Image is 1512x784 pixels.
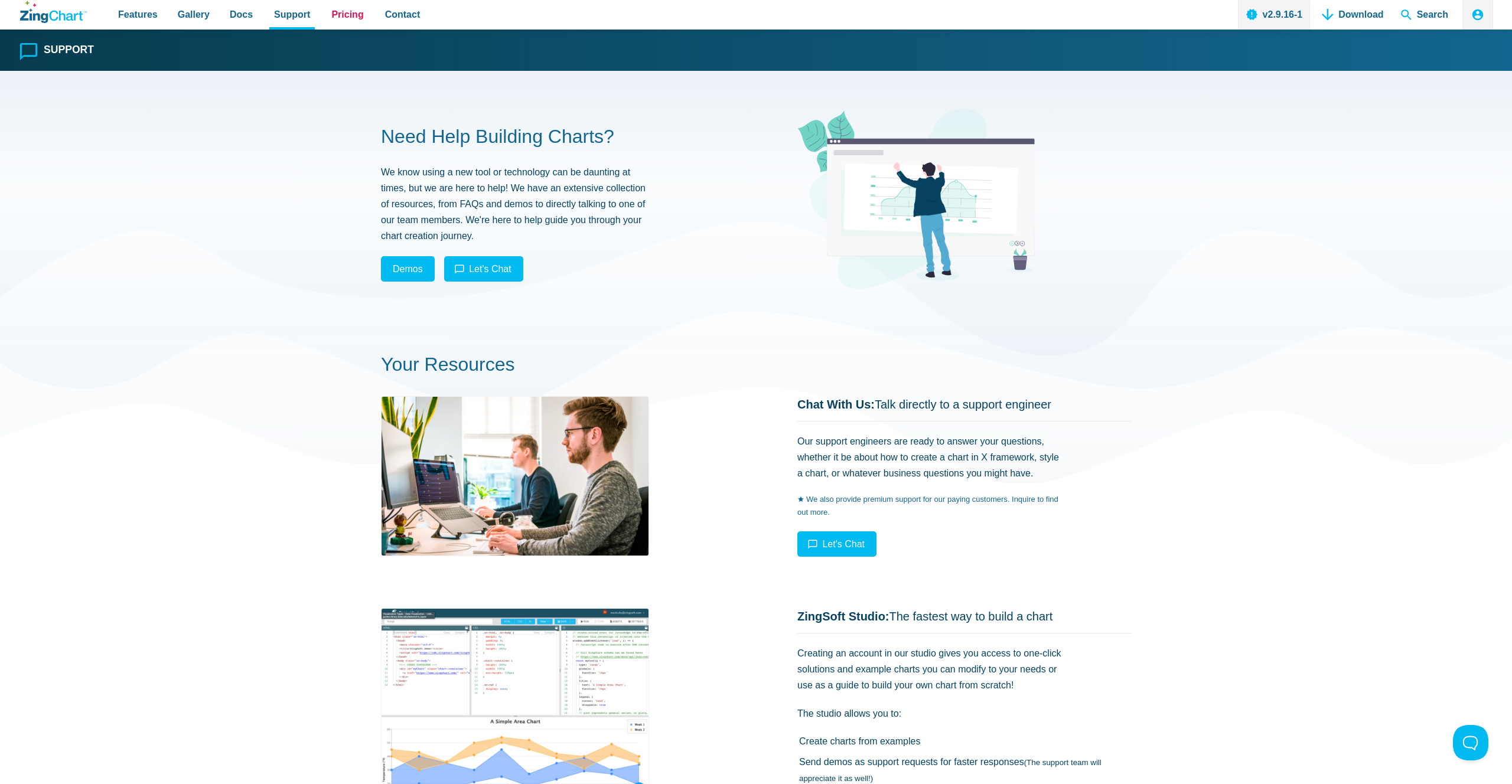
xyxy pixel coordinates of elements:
span: Docs [230,6,253,22]
strong: Chat With Us: [797,398,875,411]
a: ZingChart Logo. Click to return to the homepage [20,1,87,23]
iframe: Toggle Customer Support [1453,725,1488,760]
p: The studio allows you to: [797,705,1063,721]
span: Contact [385,6,421,22]
strong: ZingSoft Studio: [797,610,889,623]
span: Let's Chat [822,539,865,549]
p: We know using a new tool or technology can be daunting at times, but we are here to help! We have... [381,164,647,244]
img: Two support representatives [381,396,649,556]
h2: Need Help Building Charts? [381,125,715,149]
p: Our support engineers are ready to answer your questions, whether it be about how to create a cha... [797,433,1063,482]
a: Demos [381,256,435,282]
span: Let's Chat [469,264,511,274]
h2: Your Resources [381,352,1131,377]
small: (The support team will appreciate it as well!) [799,758,1102,783]
span: Pricing [331,6,363,22]
p: Talk directly to a support engineer [797,396,1131,413]
span: Demos [393,261,423,277]
p: We also provide premium support for our paying customers. Inquire to find out more. [797,493,1063,519]
p: The fastest way to build a chart [797,608,1131,625]
span: Support [274,6,310,22]
li: Create charts from examples [799,733,1131,749]
span: Gallery [178,6,210,22]
p: Creating an account in our studio gives you access to one-click solutions and example charts you ... [797,645,1063,694]
span: Features [118,6,158,22]
h1: Support [44,45,94,55]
